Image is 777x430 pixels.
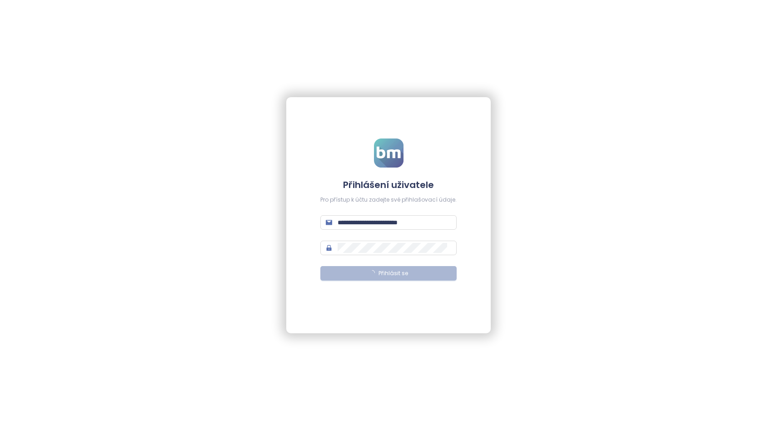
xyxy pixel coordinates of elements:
span: loading [369,270,375,276]
button: Přihlásit se [320,266,457,281]
span: lock [326,245,332,251]
img: logo [374,138,403,168]
h4: Přihlášení uživatele [320,178,457,191]
span: Přihlásit se [379,269,408,278]
div: Pro přístup k účtu zadejte své přihlašovací údaje. [320,196,457,204]
span: mail [326,219,332,226]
